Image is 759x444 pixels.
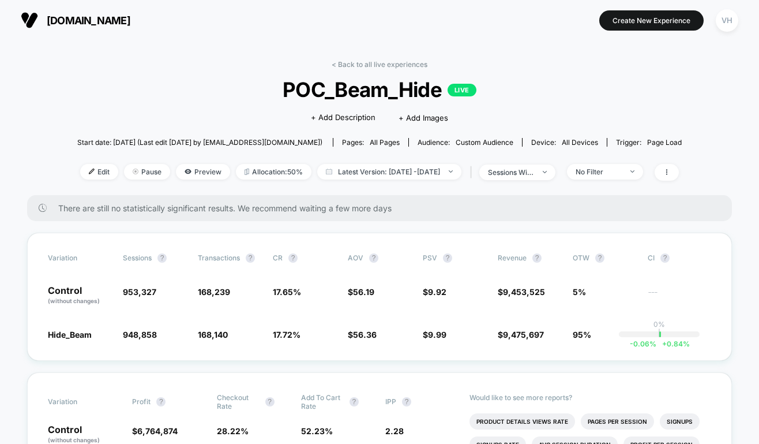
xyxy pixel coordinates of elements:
span: 95% [573,330,591,339]
span: 9.92 [428,287,446,297]
span: | [467,164,479,181]
button: [DOMAIN_NAME] [17,11,134,29]
span: Start date: [DATE] (Last edit [DATE] by [EMAIL_ADDRESS][DOMAIN_NAME]) [77,138,322,147]
span: Device: [522,138,607,147]
div: VH [716,9,738,32]
p: Would like to see more reports? [469,393,711,402]
span: 0.84 % [656,339,690,348]
span: (without changes) [48,297,100,304]
div: Pages: [342,138,400,147]
button: ? [156,397,166,406]
img: Visually logo [21,12,38,29]
span: all devices [562,138,598,147]
div: No Filter [576,167,622,176]
span: Revenue [498,253,527,262]
span: $ [423,330,446,339]
span: + [662,339,667,348]
button: ? [369,253,378,263]
li: Product Details Views Rate [469,413,575,430]
img: end [133,169,138,174]
span: 2.28 [385,426,404,436]
span: $ [348,287,374,297]
span: Checkout Rate [217,393,260,411]
span: Allocation: 50% [236,164,311,180]
span: 56.36 [353,330,377,339]
button: ? [157,253,167,263]
span: 948,858 [123,330,157,339]
p: 0% [653,320,665,329]
span: There are still no statistically significant results. We recommend waiting a few more days [58,203,709,213]
span: $ [423,287,446,297]
span: Page Load [647,138,682,147]
span: $ [498,287,545,297]
p: Control [48,286,111,305]
span: Custom Audience [456,138,513,147]
div: Audience: [418,138,513,147]
span: 52.23 % [301,426,333,436]
span: 17.72 % [273,330,300,339]
span: Hide_Beam [48,330,92,339]
button: VH [712,9,742,32]
button: ? [350,397,359,406]
span: Variation [48,393,111,411]
span: 6,764,874 [137,426,178,436]
img: end [630,170,634,173]
span: all pages [370,138,400,147]
span: 953,327 [123,287,156,297]
span: + Add Description [311,112,375,124]
span: Transactions [198,253,240,262]
img: edit [89,169,95,174]
div: Trigger: [616,138,682,147]
p: | [658,329,660,337]
span: PSV [423,253,437,262]
li: Pages Per Session [581,413,654,430]
img: end [449,170,453,173]
a: < Back to all live experiences [332,60,427,69]
button: Create New Experience [599,10,704,31]
button: ? [595,253,604,263]
span: CR [273,253,283,262]
span: 168,140 [198,330,228,339]
button: ? [443,253,452,263]
span: 28.22 % [217,426,249,436]
span: 17.65 % [273,287,301,297]
button: ? [532,253,542,263]
span: Preview [176,164,230,180]
span: AOV [348,253,363,262]
span: Sessions [123,253,152,262]
button: ? [288,253,298,263]
span: 56.19 [353,287,374,297]
span: OTW [573,253,636,263]
button: ? [265,397,275,406]
span: CI [648,253,711,263]
span: Profit [132,397,151,406]
span: $ [348,330,377,339]
li: Signups [660,413,700,430]
img: end [543,171,547,173]
span: 9,453,525 [503,287,545,297]
div: sessions with impression [488,168,534,177]
img: rebalance [245,169,249,175]
span: 168,239 [198,287,230,297]
span: + Add Images [399,113,448,122]
span: Add To Cart Rate [301,393,344,411]
span: -0.06 % [630,339,656,348]
span: --- [648,289,711,305]
span: (without changes) [48,436,100,443]
img: calendar [326,169,332,174]
button: ? [246,253,255,263]
span: Variation [48,253,111,263]
button: ? [660,253,670,263]
span: Edit [80,164,118,180]
button: ? [402,397,411,406]
span: 9,475,697 [503,330,544,339]
span: Latest Version: [DATE] - [DATE] [317,164,461,180]
span: $ [498,330,544,339]
span: Pause [124,164,170,180]
span: 9.99 [428,330,446,339]
p: LIVE [448,84,476,96]
span: POC_Beam_Hide [108,77,652,102]
span: [DOMAIN_NAME] [47,14,130,27]
span: $ [132,426,178,436]
span: 5% [573,287,586,297]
